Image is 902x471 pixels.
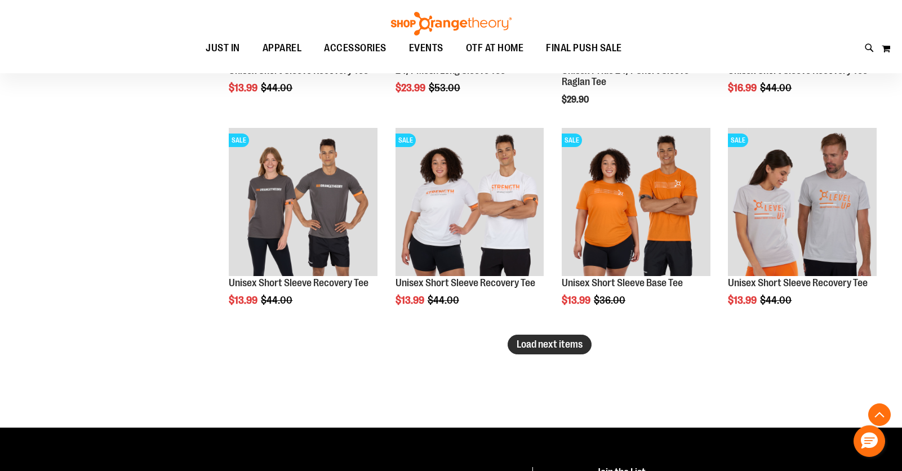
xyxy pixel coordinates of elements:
[760,82,793,94] span: $44.00
[428,295,461,306] span: $44.00
[229,82,259,94] span: $13.99
[261,295,294,306] span: $44.00
[229,295,259,306] span: $13.99
[194,35,251,61] a: JUST IN
[223,122,383,335] div: product
[396,134,416,147] span: SALE
[263,35,302,61] span: APPAREL
[206,35,240,61] span: JUST IN
[261,82,294,94] span: $44.00
[396,277,535,288] a: Unisex Short Sleeve Recovery Tee
[728,277,868,288] a: Unisex Short Sleeve Recovery Tee
[594,295,627,306] span: $36.00
[389,12,513,35] img: Shop Orangetheory
[546,35,622,61] span: FINAL PUSH SALE
[562,95,590,105] span: $29.90
[562,134,582,147] span: SALE
[229,277,368,288] a: Unisex Short Sleeve Recovery Tee
[324,35,386,61] span: ACCESSORIES
[760,295,793,306] span: $44.00
[229,128,377,278] a: Product image for Unisex Short Sleeve Recovery TeeSALE
[396,128,544,277] img: Product image for Unisex Short Sleeve Recovery Tee
[466,35,524,61] span: OTF AT HOME
[562,65,689,87] a: Unisex Pride 24/7 Short Sleeve Raglan Tee
[508,335,592,354] button: Load next items
[722,122,882,335] div: product
[429,82,462,94] span: $53.00
[868,403,891,426] button: Back To Top
[398,35,455,61] a: EVENTS
[562,128,710,278] a: Product image for Unisex Short Sleeve Base TeeSALE
[409,35,443,61] span: EVENTS
[728,82,758,94] span: $16.99
[396,295,426,306] span: $13.99
[556,122,716,335] div: product
[390,122,550,335] div: product
[229,128,377,277] img: Product image for Unisex Short Sleeve Recovery Tee
[728,128,877,277] img: Product image for Unisex Short Sleeve Recovery Tee
[854,425,885,457] button: Hello, have a question? Let’s chat.
[728,134,748,147] span: SALE
[562,128,710,277] img: Product image for Unisex Short Sleeve Base Tee
[728,128,877,278] a: Product image for Unisex Short Sleeve Recovery TeeSALE
[562,295,592,306] span: $13.99
[535,35,633,61] a: FINAL PUSH SALE
[396,82,427,94] span: $23.99
[455,35,535,61] a: OTF AT HOME
[251,35,313,61] a: APPAREL
[396,128,544,278] a: Product image for Unisex Short Sleeve Recovery TeeSALE
[313,35,398,61] a: ACCESSORIES
[517,339,583,350] span: Load next items
[229,134,249,147] span: SALE
[728,295,758,306] span: $13.99
[562,277,683,288] a: Unisex Short Sleeve Base Tee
